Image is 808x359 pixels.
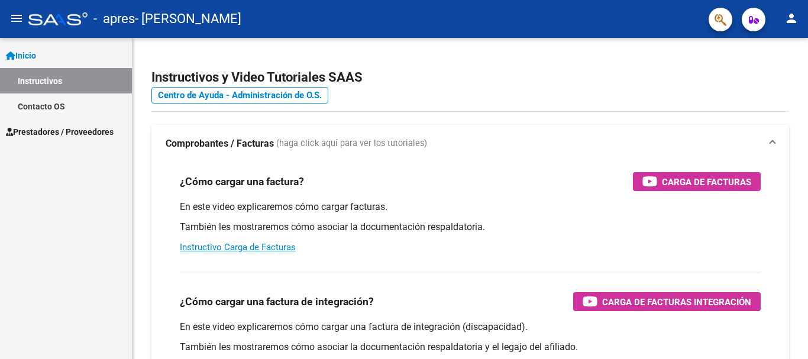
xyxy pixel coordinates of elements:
[180,341,761,354] p: También les mostraremos cómo asociar la documentación respaldatoria y el legajo del afiliado.
[784,11,799,25] mat-icon: person
[6,125,114,138] span: Prestadores / Proveedores
[180,200,761,214] p: En este video explicaremos cómo cargar facturas.
[9,11,24,25] mat-icon: menu
[180,173,304,190] h3: ¿Cómo cargar una factura?
[573,292,761,311] button: Carga de Facturas Integración
[151,87,328,104] a: Centro de Ayuda - Administración de O.S.
[633,172,761,191] button: Carga de Facturas
[180,242,296,253] a: Instructivo Carga de Facturas
[180,293,374,310] h3: ¿Cómo cargar una factura de integración?
[276,137,427,150] span: (haga click aquí para ver los tutoriales)
[166,137,274,150] strong: Comprobantes / Facturas
[6,49,36,62] span: Inicio
[180,321,761,334] p: En este video explicaremos cómo cargar una factura de integración (discapacidad).
[151,125,789,163] mat-expansion-panel-header: Comprobantes / Facturas (haga click aquí para ver los tutoriales)
[93,6,135,32] span: - apres
[151,66,789,89] h2: Instructivos y Video Tutoriales SAAS
[768,319,796,347] iframe: Intercom live chat
[662,174,751,189] span: Carga de Facturas
[135,6,241,32] span: - [PERSON_NAME]
[602,295,751,309] span: Carga de Facturas Integración
[180,221,761,234] p: También les mostraremos cómo asociar la documentación respaldatoria.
